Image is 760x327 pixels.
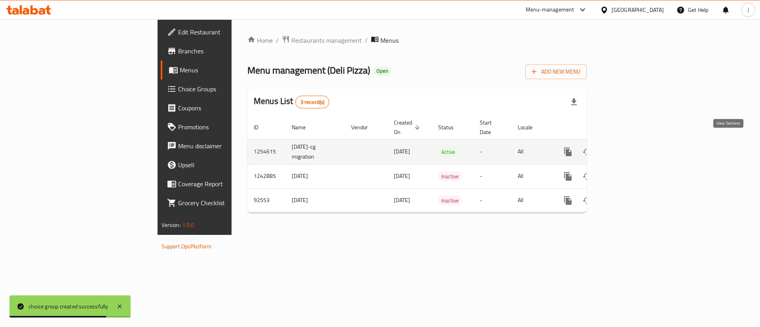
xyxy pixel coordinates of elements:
[578,191,597,210] button: Change Status
[438,147,458,157] span: Active
[380,36,399,45] span: Menus
[161,23,285,42] a: Edit Restaurant
[365,36,368,45] li: /
[161,193,285,212] a: Grocery Checklist
[28,302,108,311] div: choice group created successfully
[438,147,458,157] div: Active
[473,188,511,212] td: -
[473,139,511,164] td: -
[552,115,641,140] th: Actions
[178,27,278,37] span: Edit Restaurant
[578,167,597,186] button: Change Status
[612,6,664,14] div: [GEOGRAPHIC_DATA]
[351,123,378,132] span: Vendor
[373,68,391,74] span: Open
[511,164,552,188] td: All
[178,103,278,113] span: Coupons
[532,67,580,77] span: Add New Menu
[254,95,329,108] h2: Menus List
[438,123,464,132] span: Status
[161,42,285,60] a: Branches
[518,123,543,132] span: Locale
[285,188,345,212] td: [DATE]
[473,164,511,188] td: -
[285,164,345,188] td: [DATE]
[559,167,578,186] button: more
[254,123,269,132] span: ID
[161,79,285,98] a: Choice Groups
[161,155,285,174] a: Upsell
[747,6,749,14] span: J
[161,136,285,155] a: Menu disclaimer
[178,179,278,189] span: Coverage Report
[178,198,278,208] span: Grocery Checklist
[161,174,285,193] a: Coverage Report
[373,66,391,76] div: Open
[161,220,181,230] span: Version:
[285,139,345,164] td: [DATE]-cg migration
[564,93,583,112] div: Export file
[161,117,285,136] a: Promotions
[178,160,278,170] span: Upsell
[282,35,362,45] a: Restaurants management
[526,5,574,15] div: Menu-management
[525,64,587,79] button: Add New Menu
[161,233,198,244] span: Get support on:
[161,98,285,117] a: Coupons
[247,61,370,79] span: Menu management ( Deli Pizza )
[247,35,587,45] nav: breadcrumb
[291,36,362,45] span: Restaurants management
[394,146,410,157] span: [DATE]
[180,65,278,75] span: Menus
[161,241,212,251] a: Support.OpsPlatform
[394,195,410,205] span: [DATE]
[438,196,462,205] span: Inactive
[480,118,502,137] span: Start Date
[247,115,641,213] table: enhanced table
[178,46,278,56] span: Branches
[559,142,578,161] button: more
[178,122,278,132] span: Promotions
[511,188,552,212] td: All
[438,172,462,181] span: Inactive
[296,98,329,106] span: 3 record(s)
[161,60,285,79] a: Menus
[559,191,578,210] button: more
[292,123,316,132] span: Name
[511,139,552,164] td: All
[182,220,194,230] span: 1.0.0
[178,141,278,151] span: Menu disclaimer
[178,84,278,94] span: Choice Groups
[394,118,422,137] span: Created On
[394,171,410,181] span: [DATE]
